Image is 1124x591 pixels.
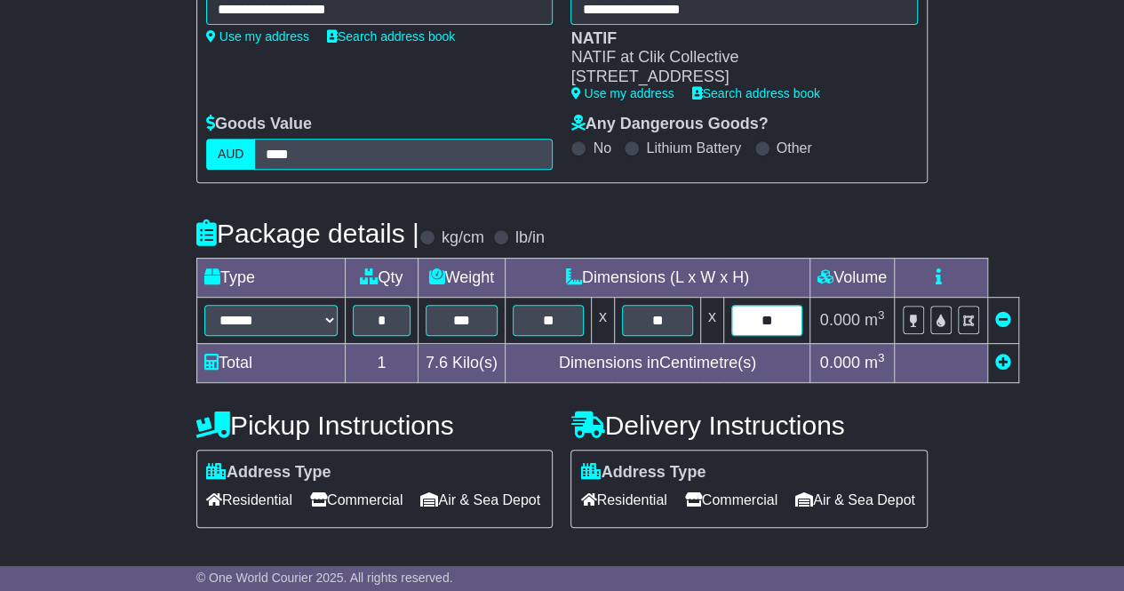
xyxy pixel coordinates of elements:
[809,258,894,297] td: Volume
[570,48,900,68] div: NATIF at Clik Collective
[777,140,812,156] label: Other
[570,68,900,87] div: [STREET_ADDRESS]
[878,351,885,364] sup: 3
[327,29,455,44] a: Search address book
[418,258,505,297] td: Weight
[570,86,674,100] a: Use my address
[206,486,292,514] span: Residential
[206,29,309,44] a: Use my address
[196,571,453,585] span: © One World Courier 2025. All rights reserved.
[426,354,448,371] span: 7.6
[505,343,809,382] td: Dimensions in Centimetre(s)
[580,463,705,483] label: Address Type
[515,228,545,248] label: lb/in
[196,258,345,297] td: Type
[420,486,540,514] span: Air & Sea Depot
[995,311,1011,329] a: Remove this item
[692,86,820,100] a: Search address book
[442,228,484,248] label: kg/cm
[646,140,741,156] label: Lithium Battery
[310,486,403,514] span: Commercial
[206,139,256,170] label: AUD
[196,219,419,248] h4: Package details |
[865,311,885,329] span: m
[196,343,345,382] td: Total
[345,258,418,297] td: Qty
[795,486,915,514] span: Air & Sea Depot
[580,486,666,514] span: Residential
[591,297,614,343] td: x
[593,140,610,156] label: No
[345,343,418,382] td: 1
[206,463,331,483] label: Address Type
[878,308,885,322] sup: 3
[820,311,860,329] span: 0.000
[700,297,723,343] td: x
[995,354,1011,371] a: Add new item
[206,115,312,134] label: Goods Value
[865,354,885,371] span: m
[570,411,928,440] h4: Delivery Instructions
[685,486,777,514] span: Commercial
[505,258,809,297] td: Dimensions (L x W x H)
[418,343,505,382] td: Kilo(s)
[570,115,768,134] label: Any Dangerous Goods?
[820,354,860,371] span: 0.000
[570,29,900,49] div: NATIF
[196,411,554,440] h4: Pickup Instructions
